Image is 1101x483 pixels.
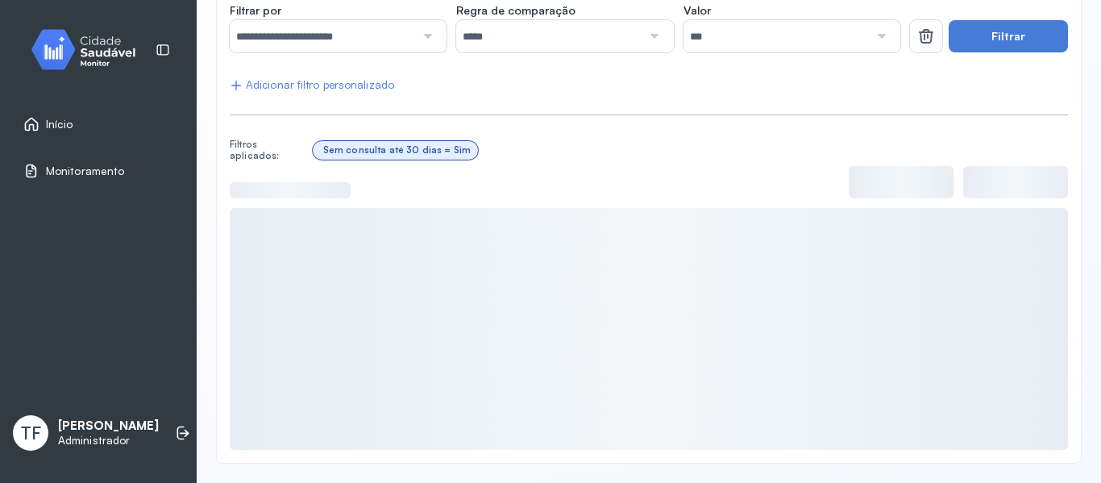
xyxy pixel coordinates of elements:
div: Filtros aplicados: [230,139,306,162]
p: [PERSON_NAME] [58,418,159,434]
span: Início [46,118,73,131]
span: Monitoramento [46,164,124,178]
button: Filtrar [949,20,1068,52]
span: Regra de comparação [456,3,575,18]
span: TF [21,423,41,443]
p: Administrador [58,434,159,448]
span: Filtrar por [230,3,281,18]
a: Monitoramento [23,163,173,179]
div: Adicionar filtro personalizado [230,78,394,92]
img: monitor.svg [17,26,162,73]
span: Valor [683,3,711,18]
a: Início [23,116,173,132]
div: Sem consulta até 30 dias = Sim [323,144,472,156]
